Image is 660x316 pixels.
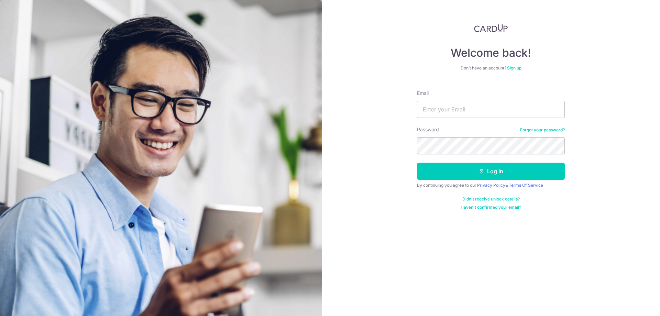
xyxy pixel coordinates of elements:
input: Enter your Email [417,101,565,118]
button: Log in [417,163,565,180]
h4: Welcome back! [417,46,565,60]
a: Haven't confirmed your email? [461,205,521,210]
label: Email [417,90,429,97]
a: Didn't receive unlock details? [462,196,520,202]
img: CardUp Logo [474,24,508,32]
label: Password [417,126,439,133]
a: Sign up [507,65,521,70]
a: Privacy Policy [477,183,505,188]
div: By continuing you agree to our & [417,183,565,188]
a: Forgot your password? [520,127,565,133]
a: Terms Of Service [509,183,543,188]
div: Don’t have an account? [417,65,565,71]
